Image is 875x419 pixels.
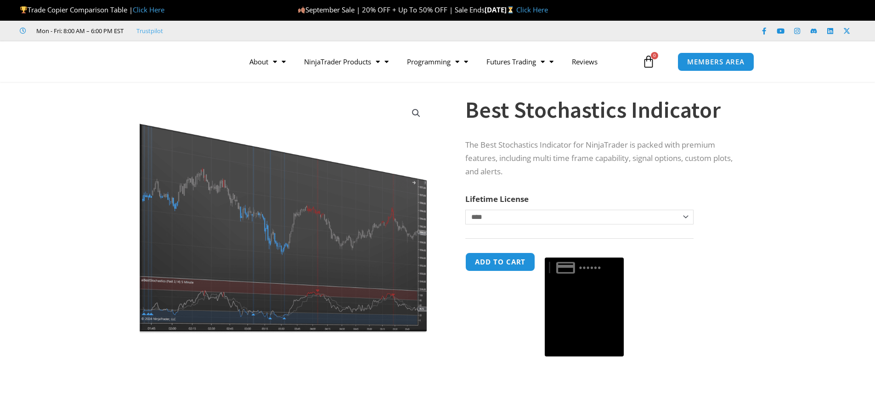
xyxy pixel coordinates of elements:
[545,258,624,357] button: Buy with GPay
[465,253,535,271] button: Add to cart
[677,52,754,71] a: MEMBERS AREA
[628,48,669,75] a: 0
[240,51,640,72] nav: Menu
[477,51,563,72] a: Futures Trading
[465,194,529,204] label: Lifetime License
[563,51,607,72] a: Reviews
[20,5,164,14] span: Trade Copier Comparison Table |
[465,94,734,126] h1: Best Stochastics Indicator
[295,51,398,72] a: NinjaTrader Products
[298,5,485,14] span: September Sale | 20% OFF + Up To 50% OFF | Sale Ends
[507,6,514,13] img: ⏳
[580,263,603,273] text: ••••••
[465,229,480,235] a: Clear options
[398,51,477,72] a: Programming
[651,52,658,59] span: 0
[108,45,207,78] img: LogoAI | Affordable Indicators – NinjaTrader
[34,25,124,36] span: Mon - Fri: 8:00 AM – 6:00 PM EST
[516,5,548,14] a: Click Here
[408,105,424,121] a: View full-screen image gallery
[485,5,516,14] strong: [DATE]
[136,98,431,334] img: Best Stochastics
[133,5,164,14] a: Click Here
[136,25,163,36] a: Trustpilot
[240,51,295,72] a: About
[687,58,745,65] span: MEMBERS AREA
[20,6,27,13] img: 🏆
[298,6,305,13] img: 🍂
[543,251,626,252] iframe: Secure payment input frame
[465,139,733,177] span: The Best Stochastics Indicator for NinjaTrader is packed with premium features, including multi t...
